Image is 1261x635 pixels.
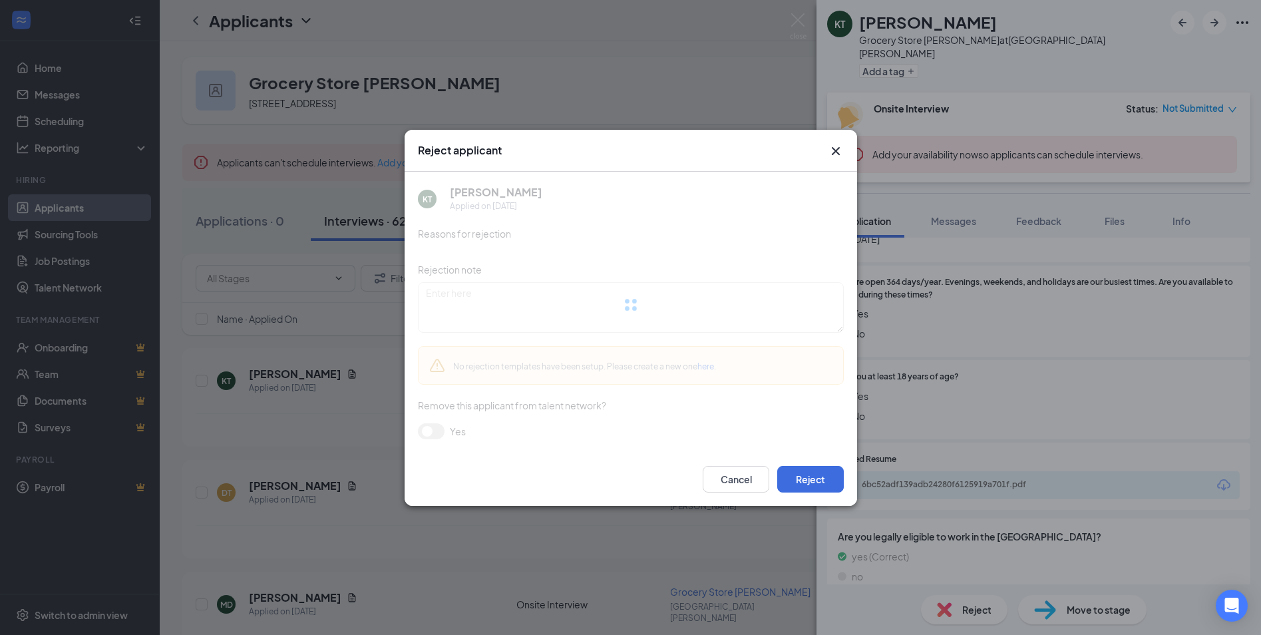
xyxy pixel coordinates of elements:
button: Cancel [703,466,769,493]
svg: Cross [828,143,844,159]
div: Open Intercom Messenger [1216,590,1248,622]
button: Reject [777,466,844,493]
button: Close [828,143,844,159]
h3: Reject applicant [418,143,502,158]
